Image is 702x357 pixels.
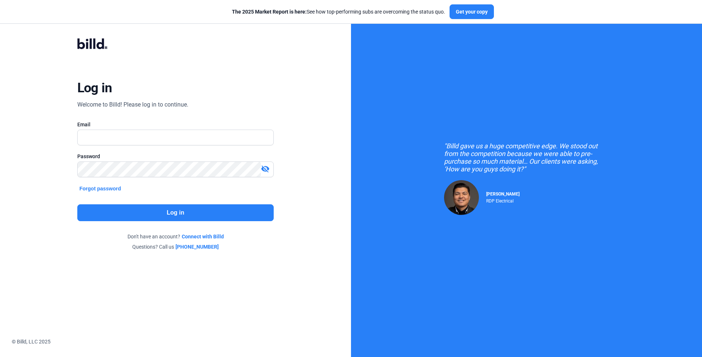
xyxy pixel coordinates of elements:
button: Get your copy [450,4,494,19]
a: [PHONE_NUMBER] [175,243,219,250]
button: Forgot password [77,185,123,193]
img: Raul Pacheco [444,180,479,215]
div: Log in [77,80,112,96]
div: See how top-performing subs are overcoming the status quo. [232,8,445,15]
a: Connect with Billd [182,233,224,240]
span: The 2025 Market Report is here: [232,9,307,15]
button: Log in [77,204,274,221]
div: Password [77,153,274,160]
span: [PERSON_NAME] [486,191,520,197]
div: RDP Electrical [486,197,520,204]
div: Questions? Call us [77,243,274,250]
div: Don't have an account? [77,233,274,240]
div: "Billd gave us a huge competitive edge. We stood out from the competition because we were able to... [444,142,609,173]
mat-icon: visibility_off [261,164,270,173]
div: Welcome to Billd! Please log in to continue. [77,100,188,109]
div: Email [77,121,274,128]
